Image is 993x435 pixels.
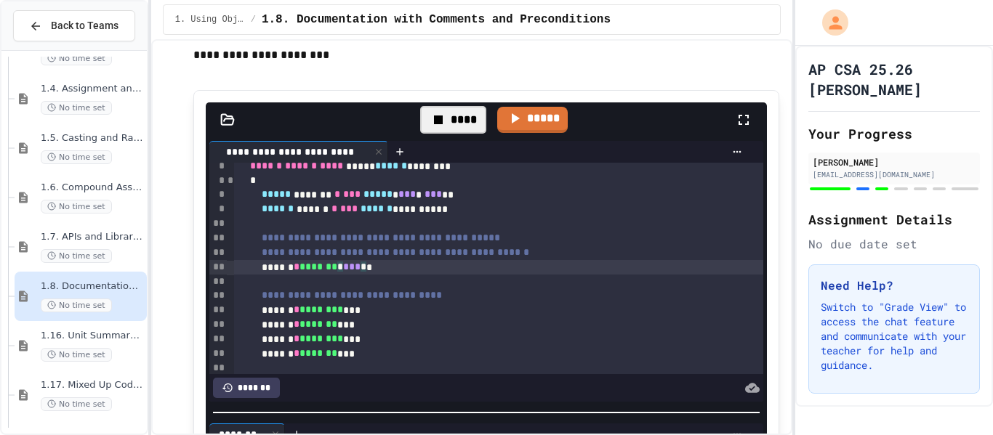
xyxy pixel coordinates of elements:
span: 1.8. Documentation with Comments and Preconditions [41,280,144,293]
span: No time set [41,52,112,65]
span: 1. Using Objects and Methods [175,14,245,25]
p: Switch to "Grade View" to access the chat feature and communicate with your teacher for help and ... [821,300,968,373]
div: My Account [807,6,852,39]
span: / [251,14,256,25]
h1: AP CSA 25.26 [PERSON_NAME] [808,59,980,99]
div: [EMAIL_ADDRESS][DOMAIN_NAME] [813,169,976,180]
span: 1.6. Compound Assignment Operators [41,182,144,194]
span: 1.16. Unit Summary 1a (1.1-1.6) [41,330,144,342]
span: 1.4. Assignment and Input [41,83,144,95]
span: No time set [41,101,112,115]
h2: Your Progress [808,123,980,144]
span: 1.17. Mixed Up Code Practice 1.1-1.6 [41,379,144,391]
span: No time set [41,298,112,312]
span: No time set [41,200,112,214]
span: No time set [41,150,112,164]
span: No time set [41,348,112,362]
button: Back to Teams [13,10,135,41]
span: 1.7. APIs and Libraries [41,231,144,243]
span: 1.8. Documentation with Comments and Preconditions [262,11,611,28]
span: No time set [41,249,112,263]
span: 1.5. Casting and Ranges of Values [41,132,144,145]
div: No due date set [808,235,980,253]
span: No time set [41,397,112,411]
span: Back to Teams [51,18,118,33]
div: [PERSON_NAME] [813,155,976,168]
h2: Assignment Details [808,209,980,229]
h3: Need Help? [821,277,968,294]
